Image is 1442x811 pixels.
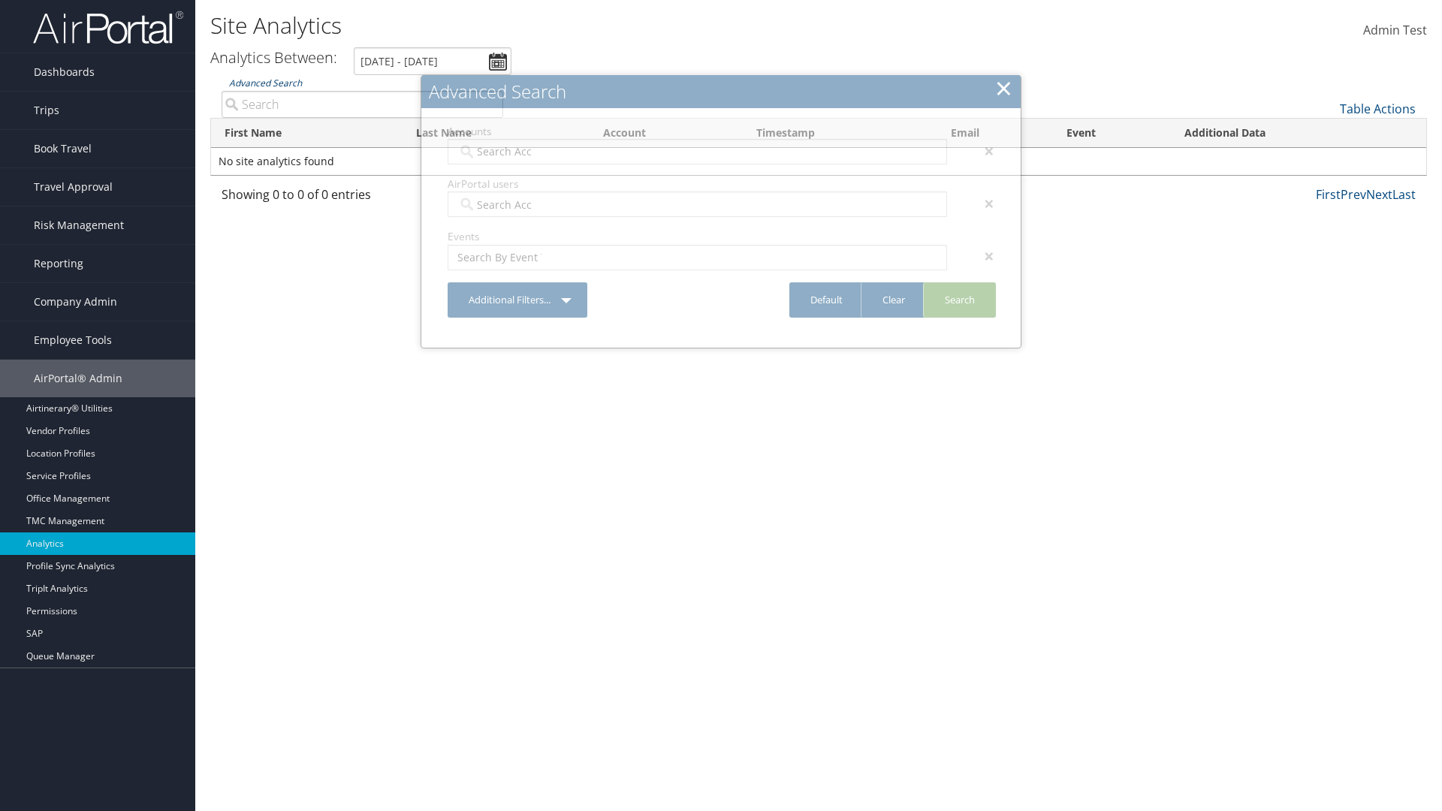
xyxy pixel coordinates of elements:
[222,185,503,211] div: Showing 0 to 0 of 0 entries
[34,92,59,129] span: Trips
[34,53,95,91] span: Dashboards
[403,119,590,148] th: Last Name: activate to sort column ascending
[354,47,511,75] input: [DATE] - [DATE]
[457,250,542,265] input: Search By Event Type
[1341,186,1366,203] a: Prev
[1171,119,1426,148] th: Additional Data
[457,197,542,212] input: Search Accounts
[210,10,1021,41] h1: Site Analytics
[958,194,1006,213] div: ×
[211,148,1426,175] td: No site analytics found
[1316,186,1341,203] a: First
[448,124,947,139] label: Accounts
[229,77,302,89] a: Advanced Search
[1340,101,1416,117] a: Table Actions
[958,247,1006,265] div: ×
[210,47,337,68] h3: Analytics Between:
[33,10,183,45] img: airportal-logo.png
[211,119,403,148] th: First Name: activate to sort column ascending
[34,360,122,397] span: AirPortal® Admin
[421,75,1021,108] h2: Advanced Search
[448,282,587,318] a: Additional Filters...
[34,130,92,167] span: Book Travel
[995,73,1012,103] a: Close
[222,91,503,118] input: Advanced Search
[1366,186,1392,203] a: Next
[34,321,112,359] span: Employee Tools
[34,283,117,321] span: Company Admin
[457,144,542,159] input: Search Accounts
[1392,186,1416,203] a: Last
[34,207,124,244] span: Risk Management
[34,168,113,206] span: Travel Approval
[448,229,947,244] label: Events
[34,245,83,282] span: Reporting
[861,282,926,318] a: Clear
[958,142,1006,160] div: ×
[1053,119,1171,148] th: Event
[1363,8,1427,54] a: Admin Test
[789,282,864,318] a: Default
[448,176,947,191] label: AirPortal users
[923,282,996,318] a: Search
[1363,22,1427,38] span: Admin Test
